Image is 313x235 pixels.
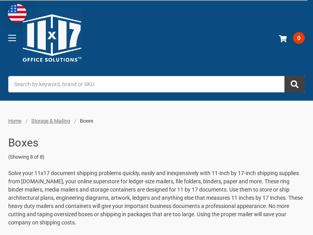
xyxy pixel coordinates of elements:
img: duty and tax information for United States [8,4,27,23]
a: Storage & Mailing [31,118,70,124]
span: 0 [293,32,305,44]
span: Solve your 11x17 document shipping problems quickly, easily and inexpensively with 11-inch by 17-... [8,170,303,226]
span: Boxes [80,118,94,124]
a: 0 [277,28,305,48]
input: Search by keyword, brand or SKU [8,76,305,92]
img: 11x17.com [23,9,81,67]
a: Toggle menu [1,27,23,49]
span: (Showing 8 of 8) [8,153,305,161]
a: Home [8,118,22,124]
h1: Boxes [8,133,38,153]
